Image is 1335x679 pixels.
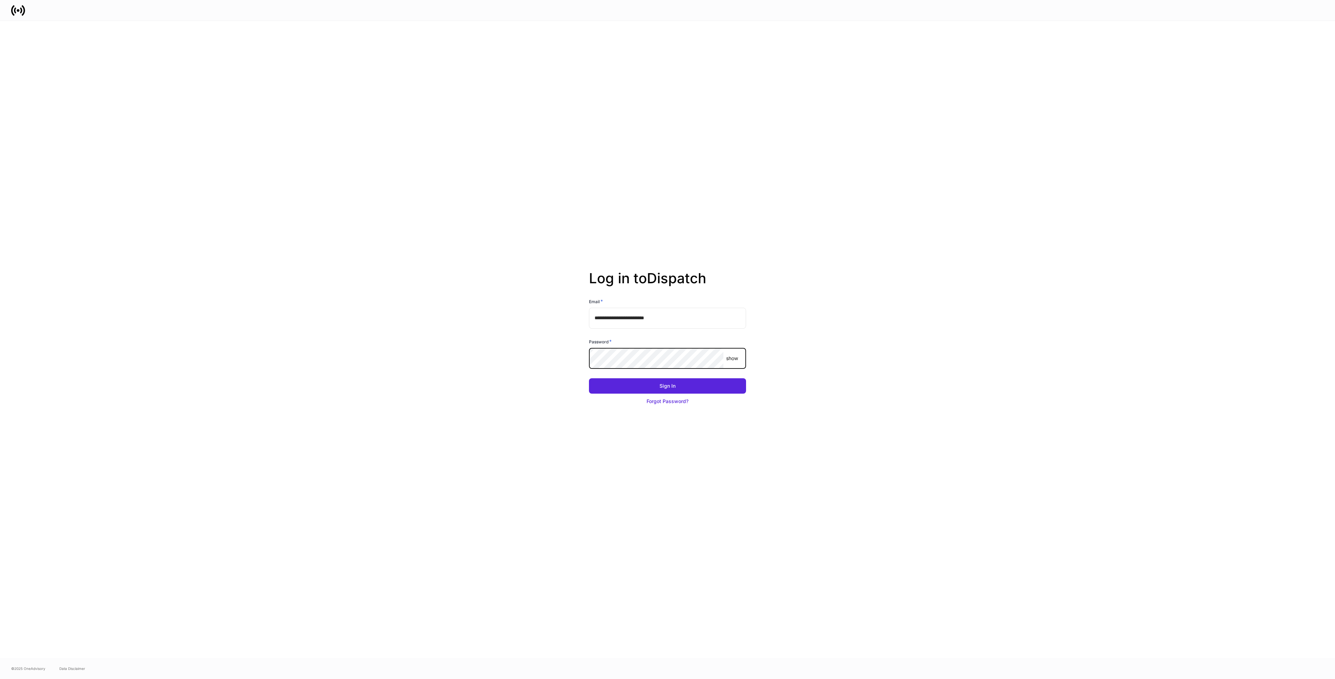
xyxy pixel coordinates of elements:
[589,394,746,409] button: Forgot Password?
[659,382,676,389] div: Sign In
[589,270,746,298] h2: Log in to Dispatch
[11,666,45,671] span: © 2025 OneAdvisory
[726,355,738,362] p: show
[589,378,746,394] button: Sign In
[589,298,603,305] h6: Email
[589,338,612,345] h6: Password
[59,666,85,671] a: Data Disclaimer
[647,398,688,405] div: Forgot Password?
